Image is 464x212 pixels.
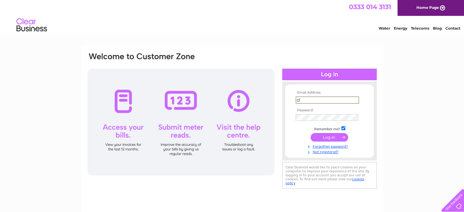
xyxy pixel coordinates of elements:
a: Blog [433,26,442,31]
td: Remember me? [294,125,365,131]
a: Energy [394,26,407,31]
th: Email Address: [294,91,365,95]
img: logo.png [16,16,47,34]
a: Forgotten password? [296,143,365,149]
div: Clear Business would like to place cookies on your computer to improve your experience of the sit... [282,162,377,189]
a: cookies policy [286,177,364,185]
input: Submit [311,133,348,142]
a: Contact [445,26,460,31]
a: 0333 014 3131 [349,3,391,11]
a: Telecoms [411,26,429,31]
a: Not registered? [296,149,365,154]
div: Clear Business is a trading name of Verastar Limited (registered in [GEOGRAPHIC_DATA] No. 3667643... [88,3,376,30]
th: Password: [294,108,365,113]
a: Water [379,26,390,31]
